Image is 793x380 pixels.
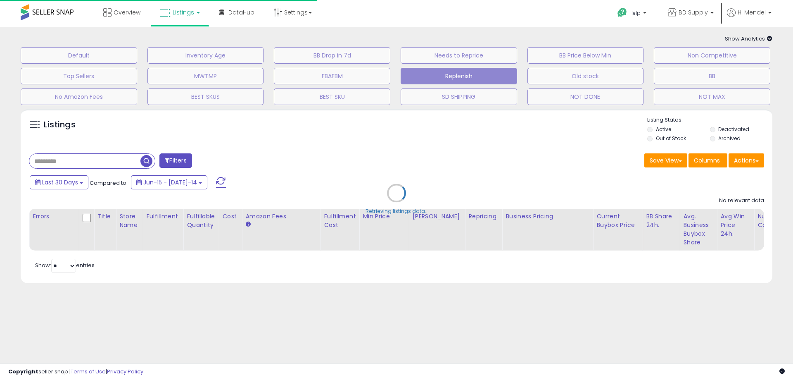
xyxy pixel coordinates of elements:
a: Privacy Policy [107,368,143,375]
a: Terms of Use [71,368,106,375]
span: Overview [114,8,140,17]
button: NOT MAX [654,88,770,105]
button: No Amazon Fees [21,88,137,105]
div: Retrieving listings data.. [366,208,427,215]
a: Hi Mendel [727,8,772,27]
button: Old stock [527,68,644,84]
a: Help [611,1,655,27]
button: FBAFBM [274,68,390,84]
div: seller snap | | [8,368,143,376]
strong: Copyright [8,368,38,375]
button: Top Sellers [21,68,137,84]
button: SD SHIPPING [401,88,517,105]
button: MWTMP [147,68,264,84]
span: Listings [173,8,194,17]
button: BB [654,68,770,84]
span: BD Supply [679,8,708,17]
button: Needs to Reprice [401,47,517,64]
button: BB Drop in 7d [274,47,390,64]
button: BEST SKUS [147,88,264,105]
button: BEST SKU [274,88,390,105]
i: Get Help [617,7,627,18]
button: NOT DONE [527,88,644,105]
button: BB Price Below Min [527,47,644,64]
button: Replenish [401,68,517,84]
span: DataHub [228,8,254,17]
span: Help [629,10,641,17]
button: Non Competitive [654,47,770,64]
span: Hi Mendel [738,8,766,17]
button: Default [21,47,137,64]
button: Inventory Age [147,47,264,64]
span: Show Analytics [725,35,772,43]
